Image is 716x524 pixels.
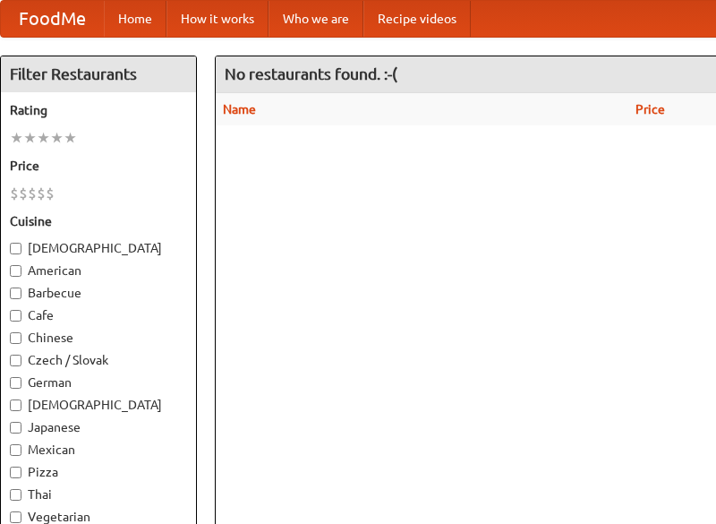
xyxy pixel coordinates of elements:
input: Barbecue [10,288,21,299]
input: Vegetarian [10,511,21,523]
a: FoodMe [1,1,104,37]
a: Recipe videos [363,1,471,37]
li: $ [10,184,19,203]
li: $ [28,184,37,203]
label: Pizza [10,463,187,481]
input: [DEMOGRAPHIC_DATA] [10,399,21,411]
input: Cafe [10,310,21,322]
input: Czech / Slovak [10,355,21,366]
input: Pizza [10,467,21,478]
li: $ [46,184,55,203]
li: ★ [64,128,77,148]
input: German [10,377,21,389]
label: Mexican [10,441,187,459]
label: Chinese [10,329,187,347]
label: [DEMOGRAPHIC_DATA] [10,396,187,414]
li: ★ [23,128,37,148]
li: ★ [50,128,64,148]
input: Chinese [10,332,21,344]
input: [DEMOGRAPHIC_DATA] [10,243,21,254]
a: How it works [166,1,268,37]
h5: Cuisine [10,212,187,230]
input: Japanese [10,422,21,434]
label: Barbecue [10,284,187,302]
a: Price [635,102,665,116]
h5: Price [10,157,187,175]
input: Thai [10,489,21,501]
a: Who we are [268,1,363,37]
li: $ [37,184,46,203]
li: $ [19,184,28,203]
label: Thai [10,485,187,503]
label: German [10,374,187,391]
li: ★ [37,128,50,148]
input: Mexican [10,444,21,456]
label: Czech / Slovak [10,351,187,369]
label: [DEMOGRAPHIC_DATA] [10,239,187,257]
h4: Filter Restaurants [1,56,196,92]
input: American [10,265,21,277]
a: Name [223,102,256,116]
label: Cafe [10,306,187,324]
li: ★ [10,128,23,148]
label: American [10,262,187,279]
ng-pluralize: No restaurants found. :-( [225,65,397,82]
label: Japanese [10,418,187,436]
h5: Rating [10,101,187,119]
a: Home [104,1,166,37]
